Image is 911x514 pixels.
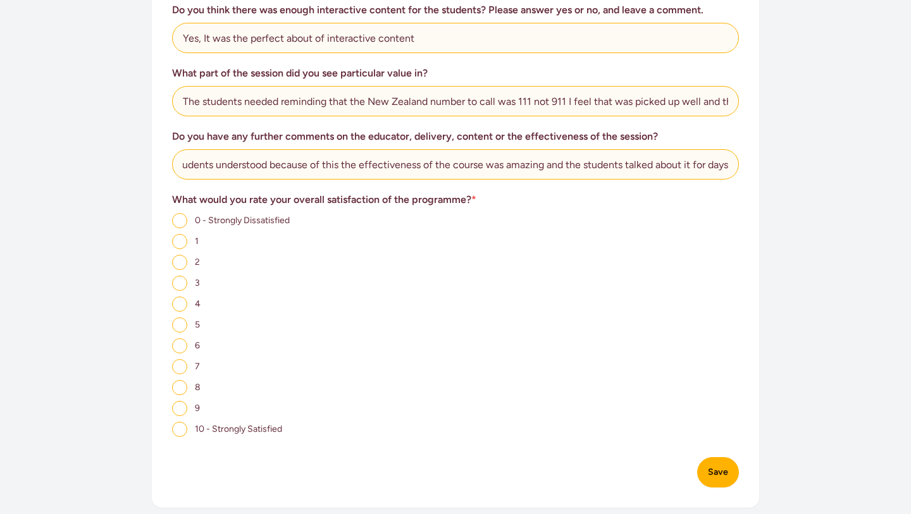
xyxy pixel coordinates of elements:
[172,422,187,437] input: 10 - Strongly Satisfied
[172,66,739,81] h3: What part of the session did you see particular value in?
[195,319,200,330] span: 5
[172,276,187,291] input: 3
[697,457,739,487] button: Save
[172,401,187,416] input: 9
[172,380,187,395] input: 8
[195,257,200,267] span: 2
[172,3,739,18] h3: Do you think there was enough interactive content for the students? Please answer yes or no, and ...
[195,361,200,372] span: 7
[172,338,187,353] input: 6
[172,129,739,144] h3: Do you have any further comments on the educator, delivery, content or the effectiveness of the s...
[195,340,200,351] span: 6
[195,215,290,226] span: 0 - Strongly Dissatisfied
[172,234,187,249] input: 1
[172,192,739,207] h3: What would you rate your overall satisfaction of the programme?
[172,213,187,228] input: 0 - Strongly Dissatisfied
[172,297,187,312] input: 4
[195,403,200,413] span: 9
[195,298,201,309] span: 4
[195,382,201,393] span: 8
[172,317,187,333] input: 5
[195,236,199,247] span: 1
[172,255,187,270] input: 2
[172,359,187,374] input: 7
[195,424,282,434] span: 10 - Strongly Satisfied
[195,278,200,288] span: 3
